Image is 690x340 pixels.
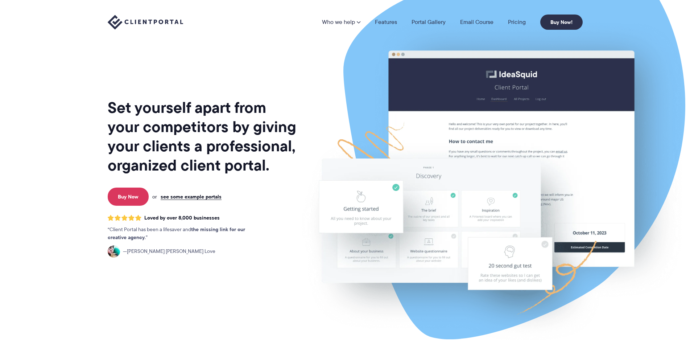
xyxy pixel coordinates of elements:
p: Client Portal has been a lifesaver and . [108,226,260,242]
a: Buy Now! [540,15,583,30]
h1: Set yourself apart from your competitors by giving your clients a professional, organized client ... [108,98,298,175]
a: Features [375,19,397,25]
span: [PERSON_NAME] [PERSON_NAME] Love [123,247,215,255]
a: Who we help [322,19,360,25]
span: Loved by over 8,000 businesses [144,215,220,221]
a: Pricing [508,19,526,25]
span: or [152,193,157,200]
a: see some example portals [161,193,222,200]
a: Email Course [460,19,493,25]
strong: the missing link for our creative agency [108,225,245,241]
a: Buy Now [108,188,149,206]
a: Portal Gallery [412,19,446,25]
